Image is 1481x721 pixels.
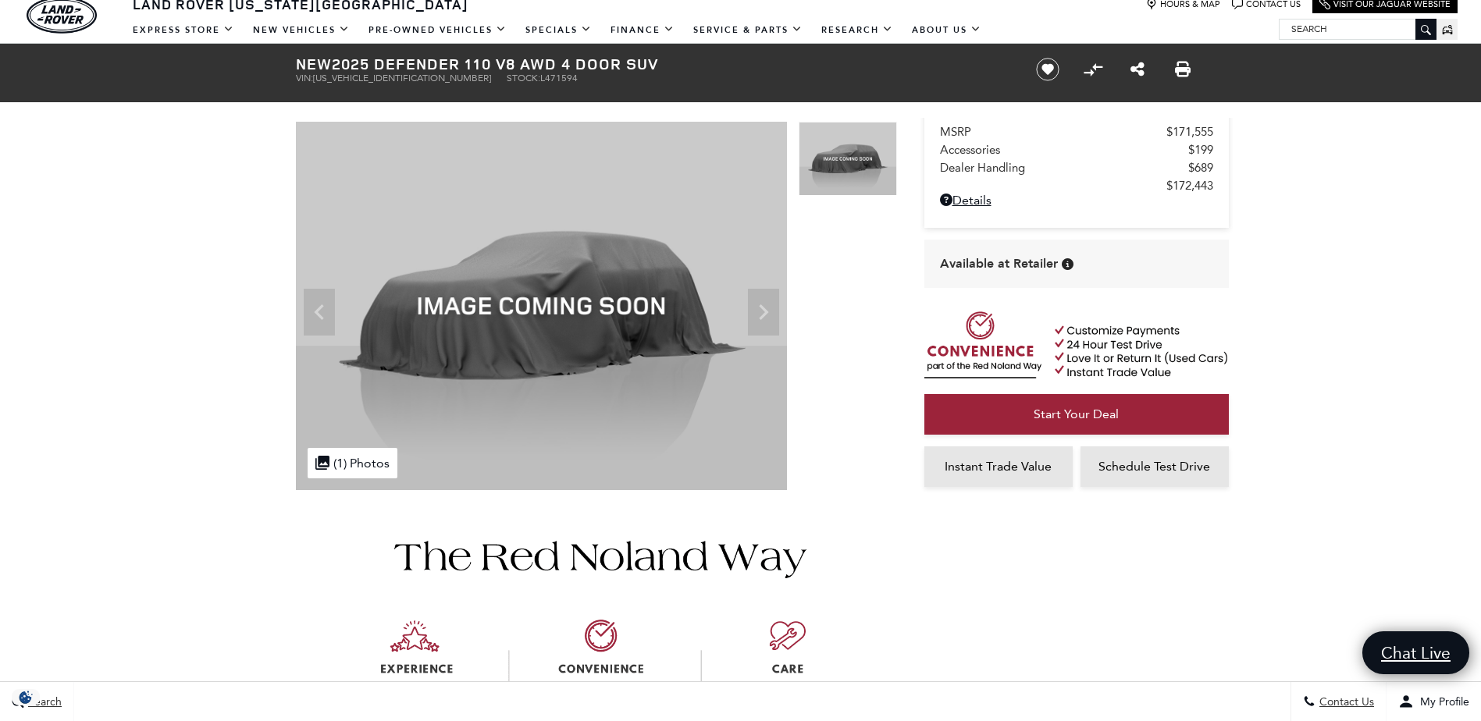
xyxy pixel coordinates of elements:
div: Vehicle is in stock and ready for immediate delivery. Due to demand, availability is subject to c... [1062,258,1073,270]
button: Open user profile menu [1387,682,1481,721]
input: Search [1280,20,1436,38]
strong: New [296,53,332,74]
span: Instant Trade Value [945,459,1052,474]
a: Instant Trade Value [924,446,1073,487]
a: Schedule Test Drive [1080,446,1229,487]
section: Click to Open Cookie Consent Modal [8,689,44,705]
span: My Profile [1414,695,1469,709]
img: New 2025 Carpathian Grey Land Rover V8 image 1 [799,122,897,196]
button: Save vehicle [1031,57,1065,82]
img: New 2025 Carpathian Grey Land Rover V8 image 1 [296,122,787,490]
a: Accessories $199 [940,143,1213,157]
span: $171,555 [1166,125,1213,139]
img: Opt-Out Icon [8,689,44,705]
span: L471594 [540,73,578,83]
span: $172,443 [1166,179,1213,193]
span: VIN: [296,73,313,83]
span: Available at Retailer [940,255,1058,272]
a: Service & Parts [684,16,812,44]
span: Contact Us [1315,695,1374,709]
a: Finance [601,16,684,44]
span: Schedule Test Drive [1098,459,1210,474]
a: Start Your Deal [924,394,1229,435]
a: Pre-Owned Vehicles [359,16,516,44]
span: $199 [1188,143,1213,157]
a: Print this New 2025 Defender 110 V8 AWD 4 Door SUV [1175,60,1191,79]
h1: 2025 Defender 110 V8 AWD 4 Door SUV [296,55,1010,73]
a: $172,443 [940,179,1213,193]
a: About Us [902,16,991,44]
a: Dealer Handling $689 [940,161,1213,175]
a: Specials [516,16,601,44]
span: Stock: [507,73,540,83]
a: New Vehicles [244,16,359,44]
div: (1) Photos [308,448,397,478]
span: $689 [1188,161,1213,175]
span: [US_VEHICLE_IDENTIFICATION_NUMBER] [313,73,491,83]
a: Share this New 2025 Defender 110 V8 AWD 4 Door SUV [1130,60,1145,79]
button: Compare Vehicle [1081,58,1105,81]
span: Accessories [940,143,1188,157]
span: Dealer Handling [940,161,1188,175]
span: Start Your Deal [1034,407,1119,421]
a: Research [812,16,902,44]
a: MSRP $171,555 [940,125,1213,139]
span: Chat Live [1373,642,1458,663]
span: MSRP [940,125,1166,139]
nav: Main Navigation [123,16,991,44]
a: Chat Live [1362,631,1469,674]
a: EXPRESS STORE [123,16,244,44]
a: Details [940,193,1213,208]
